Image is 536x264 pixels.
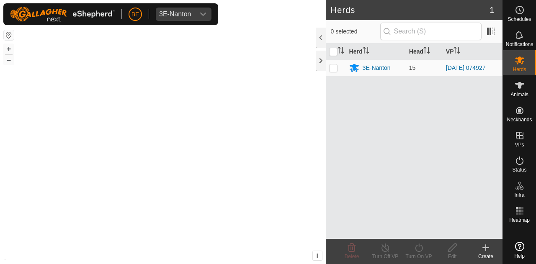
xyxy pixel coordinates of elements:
[506,42,533,47] span: Notifications
[338,48,344,55] p-sorticon: Activate to sort
[331,27,380,36] span: 0 selected
[510,92,528,97] span: Animals
[156,8,195,21] span: 3E-Nanton
[331,5,490,15] h2: Herds
[380,23,482,40] input: Search (S)
[508,17,531,22] span: Schedules
[469,253,502,260] div: Create
[313,251,322,260] button: i
[454,48,460,55] p-sorticon: Activate to sort
[4,30,14,40] button: Reset Map
[131,10,139,19] span: BE
[345,254,359,259] span: Delete
[159,11,191,18] div: 3E-Nanton
[514,192,524,197] span: Infra
[490,4,494,16] span: 1
[195,8,211,21] div: dropdown trigger
[443,44,502,60] th: VP
[4,44,14,54] button: +
[507,117,532,122] span: Neckbands
[10,7,115,22] img: Gallagher Logo
[446,64,486,71] a: [DATE] 074927
[402,253,435,260] div: Turn On VP
[4,55,14,65] button: –
[130,253,161,261] a: Privacy Policy
[435,253,469,260] div: Edit
[509,218,530,223] span: Heatmap
[423,48,430,55] p-sorticon: Activate to sort
[409,64,416,71] span: 15
[363,64,391,72] div: 3E-Nanton
[346,44,406,60] th: Herd
[513,67,526,72] span: Herds
[515,142,524,147] span: VPs
[406,44,443,60] th: Head
[171,253,196,261] a: Contact Us
[363,48,369,55] p-sorticon: Activate to sort
[512,167,526,172] span: Status
[316,252,318,259] span: i
[503,238,536,262] a: Help
[514,254,525,259] span: Help
[368,253,402,260] div: Turn Off VP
